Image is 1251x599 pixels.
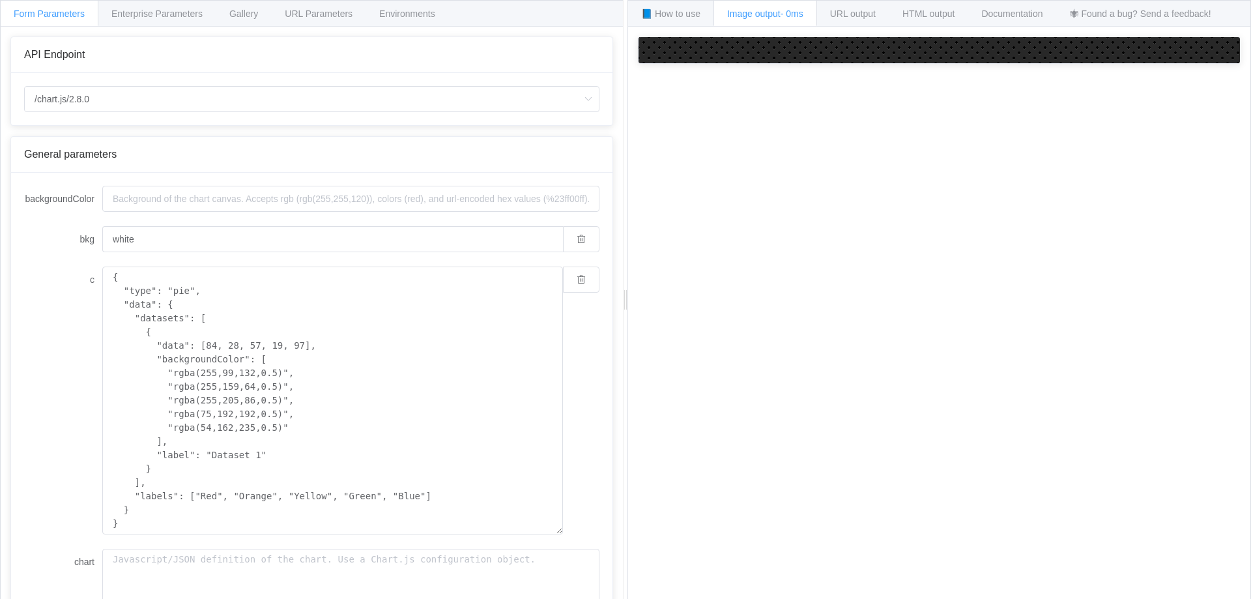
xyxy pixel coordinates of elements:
span: 🕷 Found a bug? Send a feedback! [1070,8,1211,19]
span: - 0ms [781,8,803,19]
span: General parameters [24,149,117,160]
label: bkg [24,226,102,252]
label: backgroundColor [24,186,102,212]
span: 📘 How to use [641,8,700,19]
span: Image output [727,8,803,19]
input: Background of the chart canvas. Accepts rgb (rgb(255,255,120)), colors (red), and url-encoded hex... [102,226,563,252]
span: HTML output [902,8,955,19]
span: Environments [379,8,435,19]
label: chart [24,549,102,575]
label: c [24,267,102,293]
input: Background of the chart canvas. Accepts rgb (rgb(255,255,120)), colors (red), and url-encoded hex... [102,186,599,212]
span: Gallery [229,8,258,19]
span: Enterprise Parameters [111,8,203,19]
input: Select [24,86,599,112]
span: URL Parameters [285,8,352,19]
span: Documentation [981,8,1042,19]
span: URL output [830,8,876,19]
span: Form Parameters [14,8,85,19]
span: API Endpoint [24,49,85,60]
